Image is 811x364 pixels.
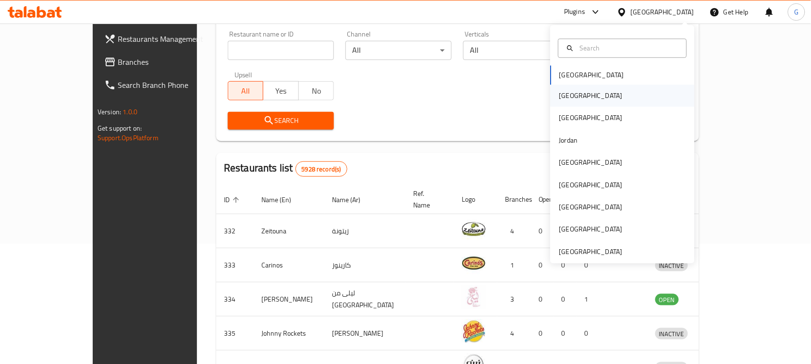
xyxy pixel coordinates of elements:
[462,251,486,275] img: Carinos
[577,316,600,351] td: 0
[655,260,688,271] span: INACTIVE
[559,246,623,257] div: [GEOGRAPHIC_DATA]
[559,158,623,168] div: [GEOGRAPHIC_DATA]
[97,73,228,97] a: Search Branch Phone
[462,217,486,241] img: Zeitouna
[216,282,254,316] td: 334
[497,316,531,351] td: 4
[254,248,324,282] td: Carinos
[554,248,577,282] td: 0
[263,81,298,100] button: Yes
[232,84,259,98] span: All
[655,328,688,340] div: INACTIVE
[559,180,623,190] div: [GEOGRAPHIC_DATA]
[332,194,373,206] span: Name (Ar)
[295,161,347,177] div: Total records count
[559,224,623,235] div: [GEOGRAPHIC_DATA]
[235,115,326,127] span: Search
[655,294,679,305] div: OPEN
[794,7,799,17] span: G
[655,294,679,305] span: OPEN
[123,106,137,118] span: 1.0.0
[261,194,304,206] span: Name (En)
[324,214,405,248] td: زيتونة
[531,316,554,351] td: 0
[554,282,577,316] td: 0
[462,319,486,343] img: Johnny Rockets
[345,41,452,60] div: All
[118,33,221,45] span: Restaurants Management
[303,84,330,98] span: No
[324,248,405,282] td: كارينوز
[531,214,554,248] td: 0
[324,282,405,316] td: ليلى من [GEOGRAPHIC_DATA]
[98,132,159,144] a: Support.OpsPlatform
[324,316,405,351] td: [PERSON_NAME]
[497,282,531,316] td: 3
[234,72,252,78] label: Upsell
[454,185,497,214] th: Logo
[497,214,531,248] td: 4
[576,43,681,53] input: Search
[98,106,121,118] span: Version:
[559,202,623,213] div: [GEOGRAPHIC_DATA]
[497,248,531,282] td: 1
[577,248,600,282] td: 0
[267,84,295,98] span: Yes
[554,316,577,351] td: 0
[531,282,554,316] td: 0
[655,328,688,340] span: INACTIVE
[228,41,334,60] input: Search for restaurant name or ID..
[118,56,221,68] span: Branches
[216,248,254,282] td: 333
[631,7,694,17] div: [GEOGRAPHIC_DATA]
[254,316,324,351] td: Johnny Rockets
[577,282,600,316] td: 1
[296,165,347,174] span: 5928 record(s)
[564,6,585,18] div: Plugins
[97,50,228,73] a: Branches
[497,185,531,214] th: Branches
[559,113,623,123] div: [GEOGRAPHIC_DATA]
[463,41,569,60] div: All
[97,27,228,50] a: Restaurants Management
[224,194,242,206] span: ID
[216,316,254,351] td: 335
[413,188,442,211] span: Ref. Name
[531,185,554,214] th: Open
[462,285,486,309] img: Leila Min Lebnan
[98,122,142,134] span: Get support on:
[216,214,254,248] td: 332
[298,81,334,100] button: No
[531,248,554,282] td: 0
[254,282,324,316] td: [PERSON_NAME]
[228,81,263,100] button: All
[559,135,578,146] div: Jordan
[228,112,334,130] button: Search
[559,91,623,101] div: [GEOGRAPHIC_DATA]
[118,79,221,91] span: Search Branch Phone
[224,161,347,177] h2: Restaurants list
[254,214,324,248] td: Zeitouna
